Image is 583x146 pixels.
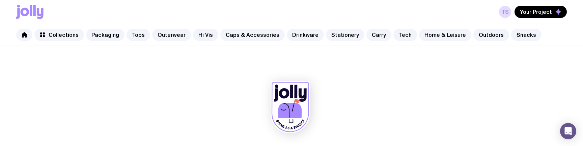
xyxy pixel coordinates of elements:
[86,29,124,41] a: Packaging
[49,31,79,38] span: Collections
[473,29,509,41] a: Outdoors
[287,29,324,41] a: Drinkware
[127,29,150,41] a: Tops
[515,6,567,18] button: Your Project
[326,29,364,41] a: Stationery
[520,8,552,15] span: Your Project
[34,29,84,41] a: Collections
[393,29,417,41] a: Tech
[193,29,218,41] a: Hi Vis
[366,29,391,41] a: Carry
[220,29,285,41] a: Caps & Accessories
[511,29,542,41] a: Snacks
[419,29,471,41] a: Home & Leisure
[499,6,511,18] a: TS
[152,29,191,41] a: Outerwear
[560,123,576,139] div: Open Intercom Messenger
